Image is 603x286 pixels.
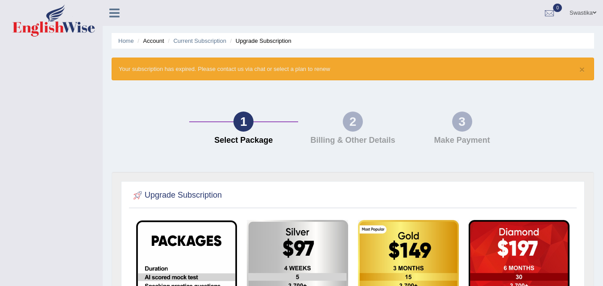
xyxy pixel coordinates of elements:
span: 0 [553,4,562,12]
div: 1 [233,112,254,132]
li: Account [135,37,164,45]
a: Current Subscription [173,37,226,44]
a: Home [118,37,134,44]
div: 3 [452,112,472,132]
h2: Upgrade Subscription [131,189,222,202]
button: × [579,65,585,74]
h4: Billing & Other Details [303,136,403,145]
li: Upgrade Subscription [228,37,291,45]
h4: Select Package [194,136,294,145]
div: 2 [343,112,363,132]
h4: Make Payment [412,136,512,145]
div: Your subscription has expired. Please contact us via chat or select a plan to renew [112,58,594,80]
